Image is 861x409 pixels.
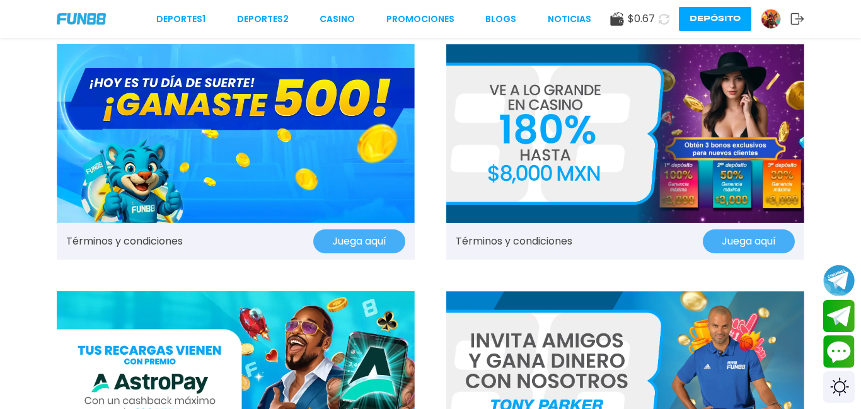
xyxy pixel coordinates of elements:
[823,264,855,297] button: Join telegram channel
[320,13,355,26] a: CASINO
[237,13,289,26] a: Deportes2
[548,13,591,26] a: NOTICIAS
[823,335,855,368] button: Contact customer service
[313,229,405,253] button: Juega aquí
[679,7,751,31] button: Depósito
[823,300,855,333] button: Join telegram
[57,13,106,24] img: Company Logo
[485,13,516,26] a: BLOGS
[761,9,780,28] img: Avatar
[57,44,415,223] img: Promo Banner
[66,234,183,249] a: Términos y condiciones
[703,229,795,253] button: Juega aquí
[386,13,454,26] a: Promociones
[761,9,790,29] a: Avatar
[823,371,855,403] div: Switch theme
[156,13,205,26] a: Deportes1
[456,234,572,249] a: Términos y condiciones
[628,11,655,26] span: $ 0.67
[446,44,804,223] img: Promo Banner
